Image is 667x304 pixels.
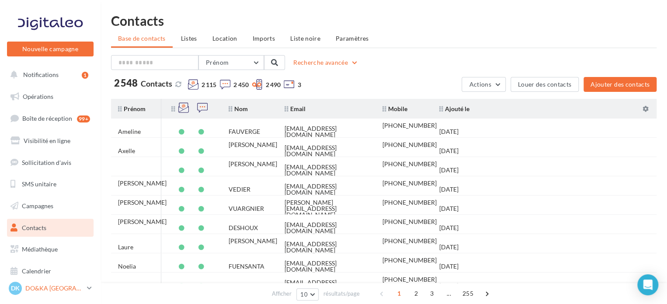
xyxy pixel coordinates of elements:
div: 1 [82,72,88,79]
button: Ajouter des contacts [584,77,657,92]
button: 10 [296,288,319,301]
span: 2 450 [233,80,248,89]
span: Sollicitation d'avis [22,158,71,166]
span: 10 [300,291,308,298]
div: [DATE] [439,129,459,135]
span: Afficher [272,290,292,298]
span: 2 115 [201,80,216,89]
div: [PERSON_NAME] [229,142,277,148]
div: 99+ [77,115,90,122]
div: Laure [118,244,133,250]
span: Mobile [382,105,407,112]
div: Noelia [118,263,136,269]
a: Campagnes [5,197,95,215]
div: [EMAIL_ADDRESS][DOMAIN_NAME] [285,164,368,176]
h1: Contacts [111,14,657,27]
span: résultats/page [323,290,360,298]
div: VUARGNIER [229,206,264,212]
span: Paramètres [336,35,369,42]
div: [PHONE_NUMBER] [382,161,437,167]
div: [PHONE_NUMBER] [382,219,437,225]
div: [DATE] [439,244,459,250]
button: Nouvelle campagne [7,42,94,56]
button: Louer des contacts [511,77,579,92]
span: Liste noire [290,35,320,42]
div: Philippine [118,283,146,289]
div: [PERSON_NAME] [229,161,277,167]
button: Notifications 1 [5,66,92,84]
div: [PERSON_NAME] [118,199,167,206]
button: Actions [462,77,505,92]
div: [EMAIL_ADDRESS][DOMAIN_NAME] [285,280,368,292]
p: DO&KA [GEOGRAPHIC_DATA] [25,284,83,293]
div: [PHONE_NUMBER] [382,122,437,129]
a: Sollicitation d'avis [5,154,95,172]
span: 1 [392,287,406,301]
div: [EMAIL_ADDRESS][DOMAIN_NAME] [285,241,368,253]
a: Calendrier [5,262,95,280]
div: [PHONE_NUMBER] [382,276,437,283]
div: [DATE] [439,225,459,231]
span: Location [212,35,237,42]
div: [EMAIL_ADDRESS][DOMAIN_NAME] [285,260,368,273]
div: VEDIER [229,186,250,192]
div: COMTE [229,283,250,289]
span: DK [11,284,20,293]
span: 3 [425,287,439,301]
a: Opérations [5,87,95,106]
span: Listes [181,35,197,42]
div: FUENSANTA [229,263,264,269]
div: [PHONE_NUMBER] [382,257,437,263]
div: [DATE] [439,186,459,192]
div: [PERSON_NAME] [229,238,277,244]
div: [PERSON_NAME][EMAIL_ADDRESS][DOMAIN_NAME] [285,199,368,218]
button: Prénom [198,55,264,70]
div: [DATE] [439,206,459,212]
div: DESHOUX [229,225,258,231]
span: 3 [297,80,301,89]
span: ... [442,287,456,301]
div: [EMAIL_ADDRESS][DOMAIN_NAME] [285,222,368,234]
span: Campagnes [22,202,53,210]
div: [PHONE_NUMBER] [382,142,437,148]
span: SMS unitaire [22,180,56,188]
span: 2 490 [265,80,280,89]
span: 2 548 [114,78,138,88]
a: Boîte de réception99+ [5,109,95,128]
button: Recherche avancée [290,57,362,68]
div: Ameline [118,129,141,135]
div: [PERSON_NAME] [118,219,167,225]
span: Notifications [23,71,59,78]
span: Visibilité en ligne [24,137,70,144]
span: Médiathèque [22,245,58,253]
div: [EMAIL_ADDRESS][DOMAIN_NAME] [285,183,368,196]
div: [DATE] [439,167,459,173]
span: Email [285,105,306,112]
div: [EMAIL_ADDRESS][DOMAIN_NAME] [285,145,368,157]
a: SMS unitaire [5,175,95,193]
span: Nom [229,105,248,112]
span: 255 [459,287,477,301]
span: Calendrier [22,267,51,275]
span: Contacts [22,224,46,231]
a: Contacts [5,219,95,237]
span: 2 [409,287,423,301]
span: Prénom [118,105,146,112]
div: [PHONE_NUMBER] [382,180,437,186]
a: Médiathèque [5,240,95,259]
div: FAUVERGE [229,129,260,135]
span: Opérations [23,93,53,100]
span: Boîte de réception [22,115,72,122]
div: [DATE] [439,263,459,269]
div: [PERSON_NAME] [118,180,167,186]
div: [PHONE_NUMBER] [382,238,437,244]
div: Open Intercom Messenger [637,274,658,295]
div: [PHONE_NUMBER] [382,199,437,206]
span: Contacts [141,79,172,88]
span: Prénom [206,59,229,66]
div: Axelle [118,148,135,154]
span: Imports [253,35,275,42]
div: [DATE] [439,283,459,289]
div: [EMAIL_ADDRESS][DOMAIN_NAME] [285,126,368,138]
a: DK DO&KA [GEOGRAPHIC_DATA] [7,280,94,297]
